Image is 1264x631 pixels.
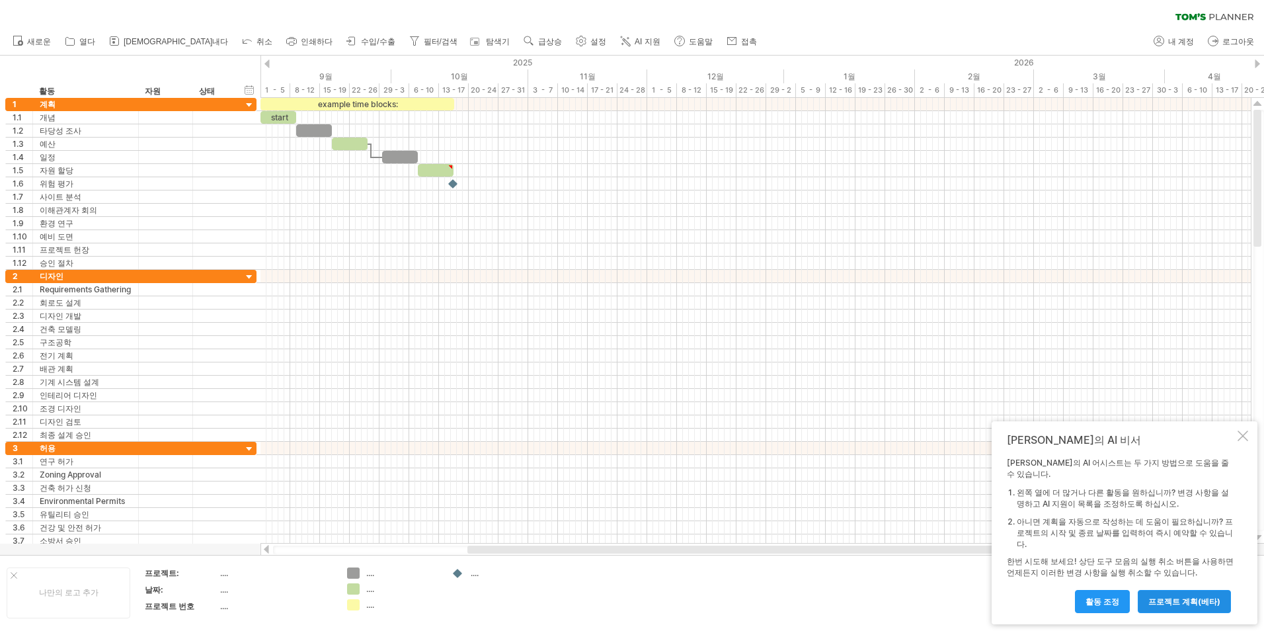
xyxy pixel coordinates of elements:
[13,455,32,468] div: 3.1
[424,37,457,46] span: 필터/검색
[1205,33,1258,50] a: 로그아웃
[13,204,32,216] div: 1.8
[40,534,132,547] div: 소방서 승인
[391,69,528,83] div: October 2025
[260,83,290,97] div: 1 - 5
[145,584,217,595] div: 날짜:
[40,468,132,481] div: Zoning Approval
[826,83,855,97] div: 12 - 16
[145,568,217,579] div: 프로젝트:
[471,568,543,579] div: ....
[40,177,132,190] div: 위험 평가
[1034,83,1064,97] div: 2 - 6
[520,33,566,50] a: 급상승
[13,336,32,349] div: 2.5
[239,33,276,50] a: 취소
[1007,433,1235,448] div: [PERSON_NAME]의 AI 비서
[220,601,331,612] div: ....
[40,323,132,335] div: 건축 모델링
[13,310,32,322] div: 2.3
[766,83,796,97] div: 29 - 2
[13,190,32,203] div: 1.7
[617,33,664,50] a: AI 지원
[40,389,132,401] div: 인테리어 디자인
[13,243,32,256] div: 1.11
[13,362,32,375] div: 2.7
[885,83,915,97] div: 26 - 30
[40,495,132,507] div: Environmental Permits
[13,415,32,428] div: 2.11
[366,583,438,595] div: ....
[590,37,606,46] span: 설정
[220,584,331,595] div: ....
[573,33,610,50] a: 설정
[1034,69,1165,83] div: March 2026
[707,83,736,97] div: 15 - 19
[13,257,32,269] div: 1.12
[635,37,660,46] span: AI 지원
[689,37,713,46] span: 도움말
[220,568,331,579] div: ....
[350,83,379,97] div: 22 - 26
[528,69,647,83] div: November 2025
[1007,458,1229,479] font: [PERSON_NAME]의 AI 어시스트는 두 가지 방법으로 도움을 줄 수 있습니다.
[40,402,132,415] div: 조경 디자인
[27,37,51,46] span: 새로운
[301,37,333,46] span: 인쇄하다
[1004,83,1034,97] div: 23 - 27
[974,83,1004,97] div: 16 - 20
[40,521,132,534] div: 건강 및 안전 허가
[1168,37,1194,46] span: 내 계정
[406,33,461,50] a: 필터/검색
[1086,597,1119,607] span: 활동 조정
[40,508,132,521] div: 유틸리티 승인
[40,243,132,256] div: 프로젝트 헌장
[439,83,469,97] div: 13 - 17
[13,402,32,415] div: 2.10
[40,482,132,494] div: 건축 허가 신청
[1017,517,1235,550] li: 아니면 계획을 자동으로 작성하는 데 도움이 필요하십니까? 프로젝트의 시작 및 종료 날짜를 입력하여 즉시 예약할 수 있습니다.
[40,204,132,216] div: 이해관계자 회의
[13,296,32,309] div: 2.2
[855,83,885,97] div: 19 - 23
[13,482,32,494] div: 3.3
[40,124,132,137] div: 타당성 조사
[257,37,272,46] span: 취소
[13,230,32,243] div: 1.10
[40,151,132,163] div: 일정
[40,283,132,296] div: Requirements Gathering
[538,37,562,46] span: 급상승
[945,83,974,97] div: 9 - 13
[1183,83,1212,97] div: 6 - 10
[40,362,132,375] div: 배관 계획
[343,33,399,50] a: 수입/수출
[486,37,510,46] span: 탐색기
[79,37,95,46] span: 열다
[40,336,132,349] div: 구조공학
[409,83,439,97] div: 6 - 10
[40,296,132,309] div: 회로도 설계
[13,521,32,534] div: 3.6
[558,83,588,97] div: 10 - 14
[40,217,132,230] div: 환경 연구
[13,349,32,362] div: 2.6
[13,389,32,401] div: 2.9
[13,151,32,163] div: 1.4
[13,442,32,454] div: 3
[13,508,32,521] div: 3.5
[796,83,826,97] div: 5 - 9
[13,468,32,481] div: 3.2
[588,83,617,97] div: 17 - 21
[145,85,185,98] div: 자원
[40,376,132,388] div: 기계 시스템 설계
[379,83,409,97] div: 29 - 3
[40,270,132,282] div: 디자인
[13,217,32,230] div: 1.9
[498,83,528,97] div: 27 - 31
[13,534,32,547] div: 3.7
[40,442,132,454] div: 허용
[784,69,915,83] div: January 2026
[13,164,32,177] div: 1.5
[13,323,32,335] div: 2.4
[320,83,350,97] div: 15 - 19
